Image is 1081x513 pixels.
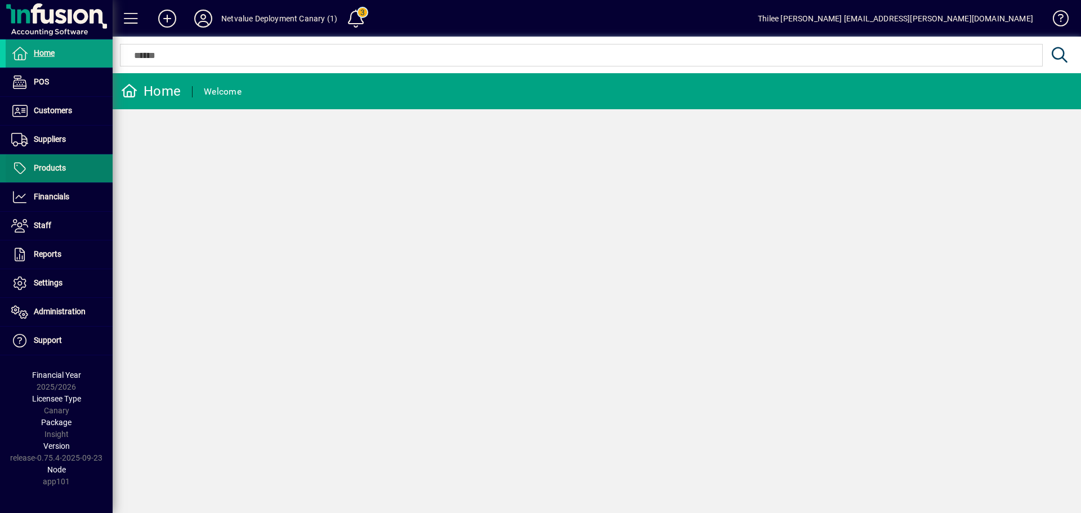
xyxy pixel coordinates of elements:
[34,106,72,115] span: Customers
[32,394,81,403] span: Licensee Type
[6,240,113,269] a: Reports
[6,327,113,355] a: Support
[6,126,113,154] a: Suppliers
[6,154,113,182] a: Products
[34,278,62,287] span: Settings
[34,163,66,172] span: Products
[32,371,81,380] span: Financial Year
[6,68,113,96] a: POS
[204,83,242,101] div: Welcome
[34,249,61,258] span: Reports
[6,269,113,297] a: Settings
[185,8,221,29] button: Profile
[34,77,49,86] span: POS
[149,8,185,29] button: Add
[47,465,66,474] span: Node
[221,10,337,28] div: Netvalue Deployment Canary (1)
[6,97,113,125] a: Customers
[43,441,70,450] span: Version
[758,10,1033,28] div: Thilee [PERSON_NAME] [EMAIL_ADDRESS][PERSON_NAME][DOMAIN_NAME]
[34,192,69,201] span: Financials
[34,135,66,144] span: Suppliers
[1044,2,1067,39] a: Knowledge Base
[121,82,181,100] div: Home
[41,418,72,427] span: Package
[34,307,86,316] span: Administration
[34,48,55,57] span: Home
[6,183,113,211] a: Financials
[6,212,113,240] a: Staff
[34,221,51,230] span: Staff
[34,336,62,345] span: Support
[6,298,113,326] a: Administration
